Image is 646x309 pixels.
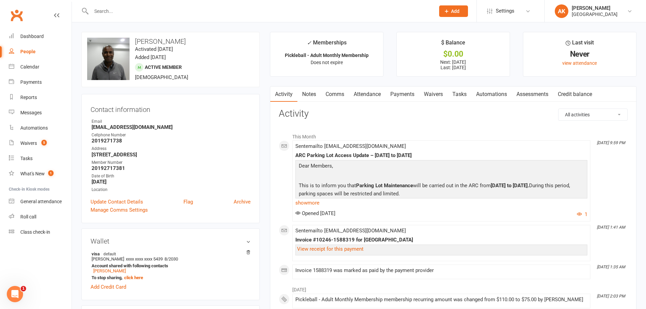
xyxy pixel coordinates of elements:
[386,86,419,102] a: Payments
[285,53,369,58] strong: Pickleball - Adult Monthly Membership
[356,182,413,189] span: Parking Lot Maintenance
[9,151,72,166] a: Tasks
[183,198,193,206] a: Flag
[403,51,504,58] div: $0.00
[562,60,597,66] a: view attendance
[529,51,630,58] div: Never
[126,256,163,262] span: xxxx xxxx xxxx 5439
[279,130,628,140] li: This Month
[20,140,37,146] div: Waivers
[20,79,42,85] div: Payments
[135,74,188,80] span: [DEMOGRAPHIC_DATA]
[20,199,62,204] div: General attendance
[87,38,130,80] img: image1748386540.png
[9,194,72,209] a: General attendance kiosk mode
[295,268,587,273] div: Invoice 1588319 was marked as paid by the payment provider
[439,5,468,17] button: Add
[491,182,529,189] span: [DATE] to [DATE].
[124,275,143,280] a: click here
[471,86,512,102] a: Automations
[92,165,251,171] strong: 20192717381
[91,283,126,291] a: Add Credit Card
[7,286,23,302] iframe: Intercom live chat
[297,86,321,102] a: Notes
[295,153,587,158] div: ARC Parking Lot Access Update – [DATE] to [DATE]
[8,7,25,24] a: Clubworx
[9,166,72,181] a: What's New1
[93,268,126,273] a: [PERSON_NAME]
[20,171,45,176] div: What's New
[597,140,625,145] i: [DATE] 9:59 PM
[307,40,311,46] i: ✓
[321,86,349,102] a: Comms
[20,156,33,161] div: Tasks
[91,250,251,281] li: [PERSON_NAME]
[9,136,72,151] a: Waivers 5
[20,95,37,100] div: Reports
[20,34,44,39] div: Dashboard
[597,225,625,230] i: [DATE] 1:41 AM
[555,4,568,18] div: AK
[92,159,251,166] div: Member Number
[234,198,251,206] a: Archive
[297,246,364,252] a: View receipt for this payment
[48,170,54,176] span: 1
[92,187,251,193] div: Location
[295,198,587,208] a: show more
[135,46,173,52] time: Activated [DATE]
[295,297,587,303] div: Pickleball - Adult Monthly Membership membership recurring amount was changed from $110.00 to $75...
[145,64,182,70] span: Active member
[307,38,347,51] div: Memberships
[448,86,471,102] a: Tasks
[92,173,251,179] div: Date of Birth
[20,64,39,70] div: Calendar
[41,140,47,146] span: 5
[91,237,251,245] h3: Wallet
[279,283,628,293] li: [DATE]
[311,60,343,65] span: Does not expire
[92,132,251,138] div: Cellphone Number
[349,86,386,102] a: Attendance
[91,103,251,113] h3: Contact information
[92,146,251,152] div: Address
[572,11,618,17] div: [GEOGRAPHIC_DATA]
[135,54,166,60] time: Added [DATE]
[270,86,297,102] a: Activity
[9,120,72,136] a: Automations
[91,198,143,206] a: Update Contact Details
[92,275,247,280] strong: To stop sharing,
[20,49,36,54] div: People
[89,6,430,16] input: Search...
[20,110,42,115] div: Messages
[92,179,251,185] strong: [DATE]
[92,124,251,130] strong: [EMAIL_ADDRESS][DOMAIN_NAME]
[91,206,148,214] a: Manage Comms Settings
[419,86,448,102] a: Waivers
[20,214,36,219] div: Roll call
[92,152,251,158] strong: [STREET_ADDRESS]
[295,237,587,243] div: Invoice #10246-1588319 for [GEOGRAPHIC_DATA]
[295,143,406,149] span: Sent email to [EMAIL_ADDRESS][DOMAIN_NAME]
[9,29,72,44] a: Dashboard
[577,210,587,218] button: 1
[20,229,50,235] div: Class check-in
[20,125,48,131] div: Automations
[92,263,247,268] strong: Account shared with following contacts
[496,3,514,19] span: Settings
[441,38,465,51] div: $ Balance
[164,256,178,262] span: 8/2030
[553,86,597,102] a: Credit balance
[92,118,251,125] div: Email
[566,38,594,51] div: Last visit
[9,44,72,59] a: People
[295,210,335,216] span: Opened [DATE]
[295,228,406,234] span: Sent email to [EMAIL_ADDRESS][DOMAIN_NAME]
[572,5,618,11] div: [PERSON_NAME]
[297,181,586,199] p: This is to inform you that will be carried out in the ARC from During this period, parking spaces...
[9,75,72,90] a: Payments
[9,59,72,75] a: Calendar
[597,294,625,298] i: [DATE] 2:03 PM
[451,8,459,14] span: Add
[92,251,247,256] strong: visa
[9,90,72,105] a: Reports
